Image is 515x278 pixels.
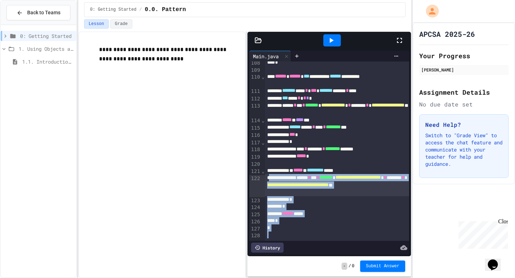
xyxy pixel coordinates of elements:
[249,139,261,147] div: 117
[249,95,261,103] div: 112
[360,260,405,272] button: Submit Answer
[249,154,261,161] div: 119
[249,125,261,132] div: 115
[366,263,399,269] span: Submit Answer
[249,60,261,67] div: 108
[485,249,508,271] iframe: chat widget
[20,32,73,40] span: 0: Getting Started
[249,117,261,124] div: 114
[251,243,284,253] div: History
[249,161,261,168] div: 120
[249,225,261,233] div: 127
[90,7,137,13] span: 0: Getting Started
[419,100,509,109] div: No due date set
[249,218,261,225] div: 126
[249,232,261,239] div: 128
[249,146,261,153] div: 118
[19,45,73,53] span: 1. Using Objects and Methods
[425,120,502,129] h3: Need Help?
[419,87,509,97] h2: Assignment Details
[84,19,109,29] button: Lesson
[249,168,261,175] div: 121
[249,175,261,197] div: 122
[249,204,261,211] div: 124
[342,263,347,270] span: -
[6,5,70,20] button: Back to Teams
[139,7,142,13] span: /
[419,29,475,39] h1: APCSA 2025-26
[249,132,261,139] div: 116
[261,118,265,123] span: Fold line
[425,132,502,168] p: Switch to "Grade View" to access the chat feature and communicate with your teacher for help and ...
[419,51,509,61] h2: Your Progress
[3,3,49,45] div: Chat with us now!Close
[22,58,73,65] span: 1.1. Introduction to Algorithms, Programming, and Compilers
[249,197,261,204] div: 123
[418,3,441,19] div: My Account
[249,74,261,88] div: 110
[261,168,265,174] span: Fold line
[249,67,261,74] div: 109
[261,140,265,145] span: Fold line
[349,263,351,269] span: /
[110,19,132,29] button: Grade
[249,53,282,60] div: Main.java
[249,211,261,218] div: 125
[27,9,60,16] span: Back to Teams
[352,263,354,269] span: 0
[249,88,261,95] div: 111
[249,103,261,117] div: 113
[249,51,291,61] div: Main.java
[261,74,265,80] span: Fold line
[456,218,508,249] iframe: chat widget
[145,5,186,14] span: 0.0. Pattern
[421,66,506,73] div: [PERSON_NAME]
